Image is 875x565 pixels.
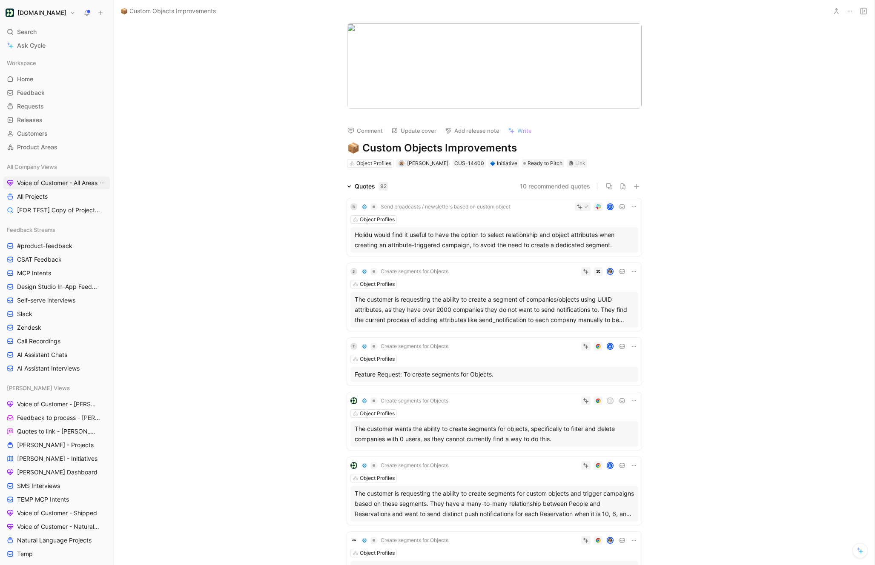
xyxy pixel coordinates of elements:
img: logo [350,397,357,404]
span: Zendesk [17,323,41,332]
a: MCP Intents [3,267,110,280]
div: Object Profiles [360,215,395,224]
span: Voice of Customer - All Areas [17,179,98,187]
div: S [350,268,357,275]
div: 92 [379,182,388,191]
span: Ask Cycle [17,40,46,51]
img: logo [350,462,357,469]
button: 💠Create segments for Objects [359,341,451,351]
button: 10 recommended quotes [520,181,590,191]
button: 💠Create segments for Objects [359,266,451,277]
div: Holidu would find it useful to have the option to select relationship and object attributes when ... [355,230,634,250]
span: Product Areas [17,143,57,151]
span: 📦 Custom Objects Improvements [120,6,216,16]
div: Search [3,26,110,38]
div: 🔷Initiative [488,159,519,168]
button: Write [504,125,536,137]
a: Home [3,73,110,86]
span: Quotes to link - [PERSON_NAME] [17,427,99,436]
div: T [350,343,357,350]
h1: 📦 Custom Objects Improvements [347,141,642,155]
a: AI Assistant Interviews [3,362,110,375]
span: MCP Intents [17,269,51,277]
div: [PERSON_NAME] ViewsVoice of Customer - [PERSON_NAME]Feedback to process - [PERSON_NAME]Quotes to ... [3,382,110,560]
span: CSAT Feedback [17,255,62,264]
span: All Projects [17,192,48,201]
span: Voice of Customer - [PERSON_NAME] [17,400,100,408]
span: Requests [17,102,44,111]
span: AI Assistant Interviews [17,364,80,373]
button: 💠Create segments for Objects [359,396,451,406]
span: [PERSON_NAME] Dashboard [17,468,98,477]
span: Self-serve interviews [17,296,75,305]
div: D [607,463,613,468]
div: All Company ViewsVoice of Customer - All AreasView actionsAll Projects[FOR TEST] Copy of Projects... [3,160,110,217]
a: [PERSON_NAME] Dashboard [3,466,110,479]
span: Natural Language Projects [17,536,92,545]
a: CSAT Feedback [3,253,110,266]
span: Create segments for Objects [381,537,448,544]
img: avatar [607,269,613,274]
a: Voice of Customer - All AreasView actions [3,177,110,189]
a: Voice of Customer - Shipped [3,507,110,519]
span: Voice of Customer - Natural Language [17,522,100,531]
div: Object Profiles [360,280,395,288]
a: Releases [3,114,110,126]
span: Ready to Pitch [528,159,562,168]
a: [FOR TEST] Copy of Projects for Discovery [3,204,110,217]
a: Voice of Customer - Natural Language [3,520,110,533]
span: Search [17,27,37,37]
img: 💠 [362,538,367,543]
img: 💠 [362,463,367,468]
span: SMS Interviews [17,482,60,490]
img: Customer.io [6,9,14,17]
div: Feedback Streams [3,223,110,236]
img: 💠 [362,344,367,349]
span: Create segments for Objects [381,397,448,404]
a: Zendesk [3,321,110,334]
a: AI Assistant Chats [3,348,110,361]
a: SMS Interviews [3,479,110,492]
div: The customer is requesting the ability to create a segment of companies/objects using UUID attrib... [355,294,634,325]
img: avatar [607,538,613,543]
span: Voice of Customer - Shipped [17,509,97,517]
div: Workspace [3,57,110,69]
span: Design Studio In-App Feedback [17,282,99,291]
span: Feedback Streams [7,225,55,234]
div: Initiative [490,159,517,168]
a: Self-serve interviews [3,294,110,307]
div: B [350,203,357,210]
button: Add release note [441,125,503,137]
a: Ask Cycle [3,39,110,52]
button: Comment [344,125,387,137]
span: Workspace [7,59,36,67]
span: Feedback to process - [PERSON_NAME] [17,414,100,422]
span: [FOR TEST] Copy of Projects for Discovery [17,206,100,214]
a: #product-feedback [3,240,110,252]
div: Object Profiles [356,159,391,168]
a: Product Areas [3,141,110,154]
img: logo [350,537,357,544]
span: Feedback [17,88,45,97]
div: A [607,344,613,349]
button: View actions [98,179,106,187]
a: Feedback [3,86,110,99]
a: Design Studio In-App Feedback [3,280,110,293]
div: CUS-14400 [454,159,484,168]
button: 💠Create segments for Objects [359,535,451,545]
div: Link [575,159,585,168]
span: Write [517,127,532,134]
a: Customers [3,127,110,140]
span: Create segments for Objects [381,462,448,469]
a: Natural Language Projects [3,534,110,547]
span: Customers [17,129,48,138]
span: Create segments for Objects [381,268,448,275]
div: Quotes92 [344,181,392,191]
img: 💠 [362,269,367,274]
div: Feedback Streams#product-feedbackCSAT FeedbackMCP IntentsDesign Studio In-App FeedbackSelf-serve ... [3,223,110,375]
div: [PERSON_NAME] Views [3,382,110,394]
div: Object Profiles [360,355,395,363]
div: Feature Request: To create segments for Objects. [355,369,634,380]
a: [PERSON_NAME] - Projects [3,439,110,451]
div: Object Profiles [360,549,395,557]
